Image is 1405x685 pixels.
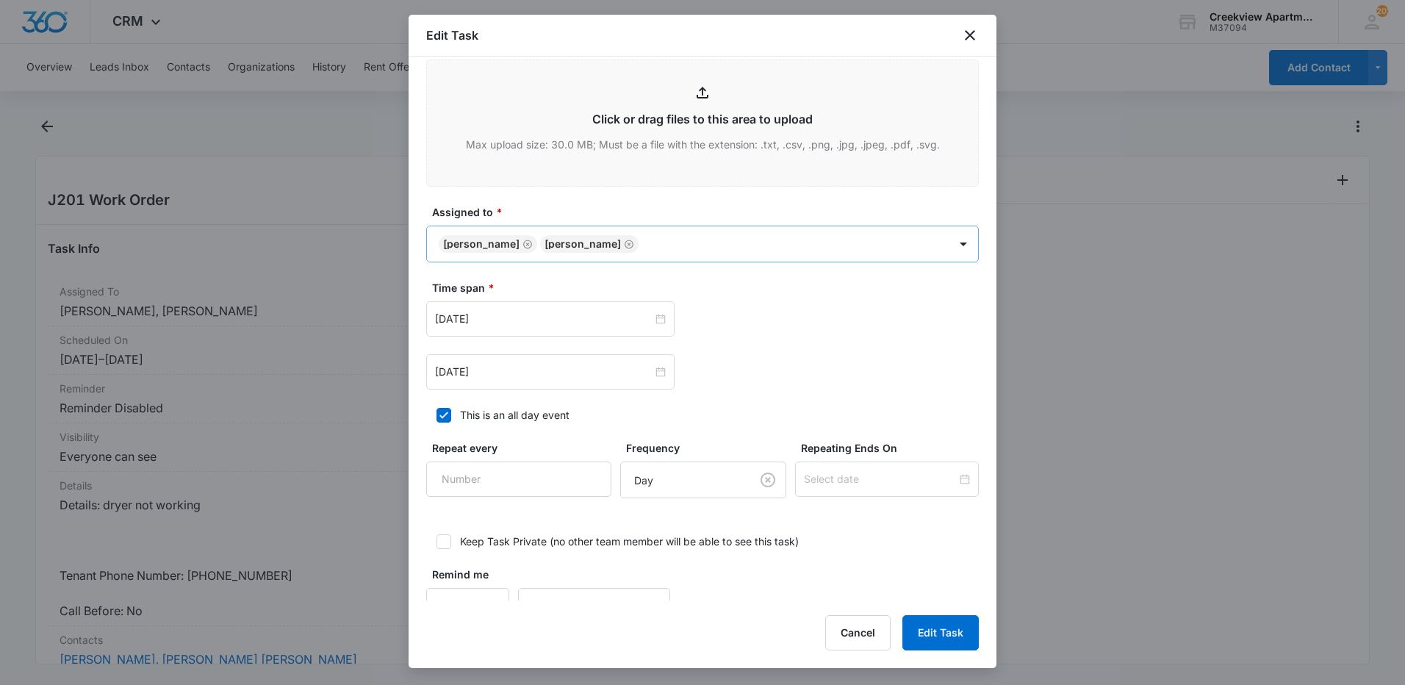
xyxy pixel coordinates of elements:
[621,239,634,249] div: Remove Justin Higgins
[460,534,799,549] div: Keep Task Private (no other team member will be able to see this task)
[460,407,569,423] div: This is an all day event
[443,239,520,249] div: [PERSON_NAME]
[902,615,979,650] button: Edit Task
[825,615,891,650] button: Cancel
[426,26,478,44] h1: Edit Task
[961,26,979,44] button: close
[432,204,985,220] label: Assigned to
[801,440,985,456] label: Repeating Ends On
[432,280,985,295] label: Time span
[435,311,653,327] input: Aug 15, 2025
[426,462,611,497] input: Number
[626,440,792,456] label: Frequency
[520,239,533,249] div: Remove Javier Garcia
[804,471,957,487] input: Select date
[756,468,780,492] button: Clear
[435,364,653,380] input: Aug 18, 2025
[432,440,617,456] label: Repeat every
[432,567,515,582] label: Remind me
[545,239,621,249] div: [PERSON_NAME]
[426,588,509,623] input: Number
